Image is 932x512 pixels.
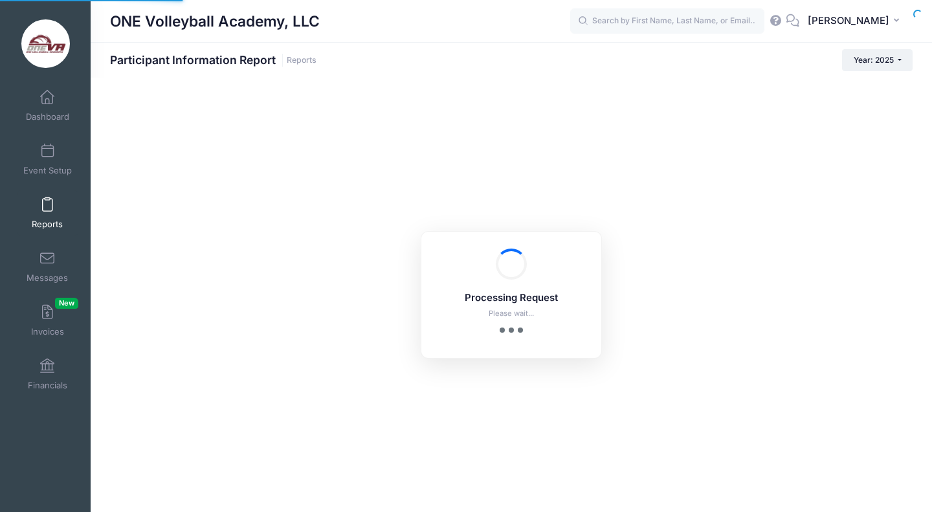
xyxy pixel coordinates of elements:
[27,273,68,284] span: Messages
[799,6,913,36] button: [PERSON_NAME]
[854,55,894,65] span: Year: 2025
[17,244,78,289] a: Messages
[110,53,316,67] h1: Participant Information Report
[17,298,78,343] a: InvoicesNew
[110,6,320,36] h1: ONE Volleyball Academy, LLC
[17,351,78,397] a: Financials
[28,380,67,391] span: Financials
[55,298,78,309] span: New
[17,83,78,128] a: Dashboard
[23,165,72,176] span: Event Setup
[17,190,78,236] a: Reports
[17,137,78,182] a: Event Setup
[32,219,63,230] span: Reports
[570,8,764,34] input: Search by First Name, Last Name, or Email...
[287,56,316,65] a: Reports
[438,308,584,319] p: Please wait...
[26,111,69,122] span: Dashboard
[31,326,64,337] span: Invoices
[21,19,70,68] img: ONE Volleyball Academy, LLC
[842,49,913,71] button: Year: 2025
[808,14,889,28] span: [PERSON_NAME]
[438,293,584,304] h5: Processing Request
